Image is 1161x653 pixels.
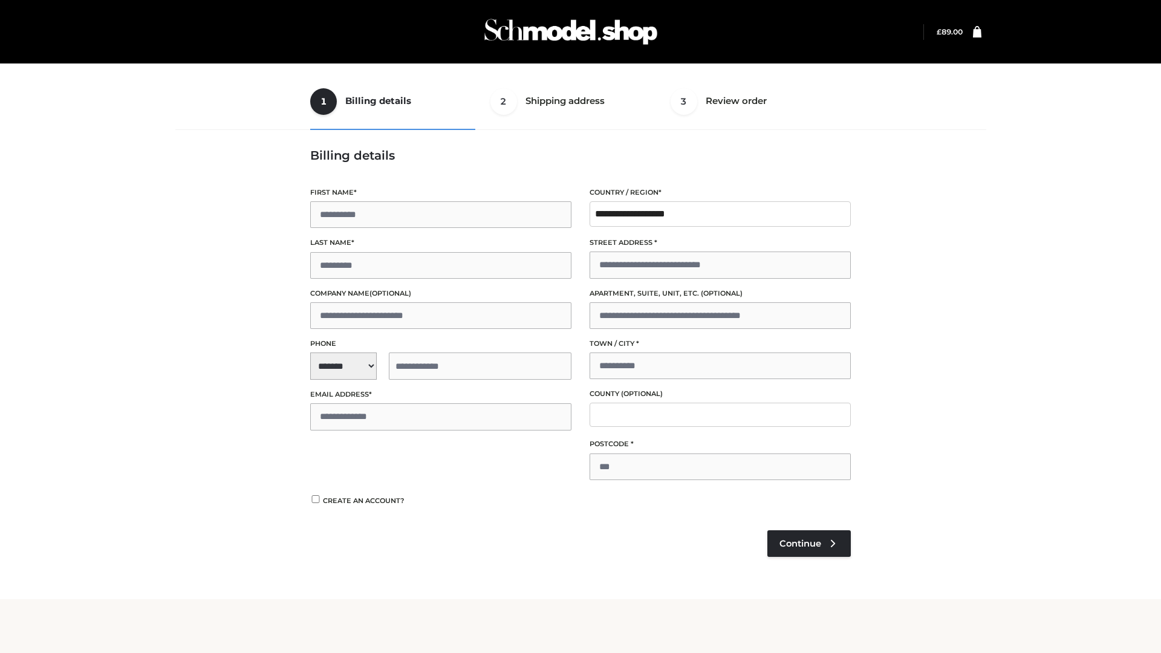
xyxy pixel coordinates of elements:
[937,27,963,36] a: £89.00
[323,496,405,505] span: Create an account?
[310,389,571,400] label: Email address
[310,338,571,349] label: Phone
[310,237,571,249] label: Last name
[369,289,411,297] span: (optional)
[701,289,743,297] span: (optional)
[310,495,321,503] input: Create an account?
[590,187,851,198] label: Country / Region
[937,27,941,36] span: £
[590,338,851,349] label: Town / City
[310,148,851,163] h3: Billing details
[767,530,851,557] a: Continue
[937,27,963,36] bdi: 89.00
[310,187,571,198] label: First name
[590,237,851,249] label: Street address
[590,388,851,400] label: County
[480,8,662,56] img: Schmodel Admin 964
[590,438,851,450] label: Postcode
[310,288,571,299] label: Company name
[621,389,663,398] span: (optional)
[590,288,851,299] label: Apartment, suite, unit, etc.
[779,538,821,549] span: Continue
